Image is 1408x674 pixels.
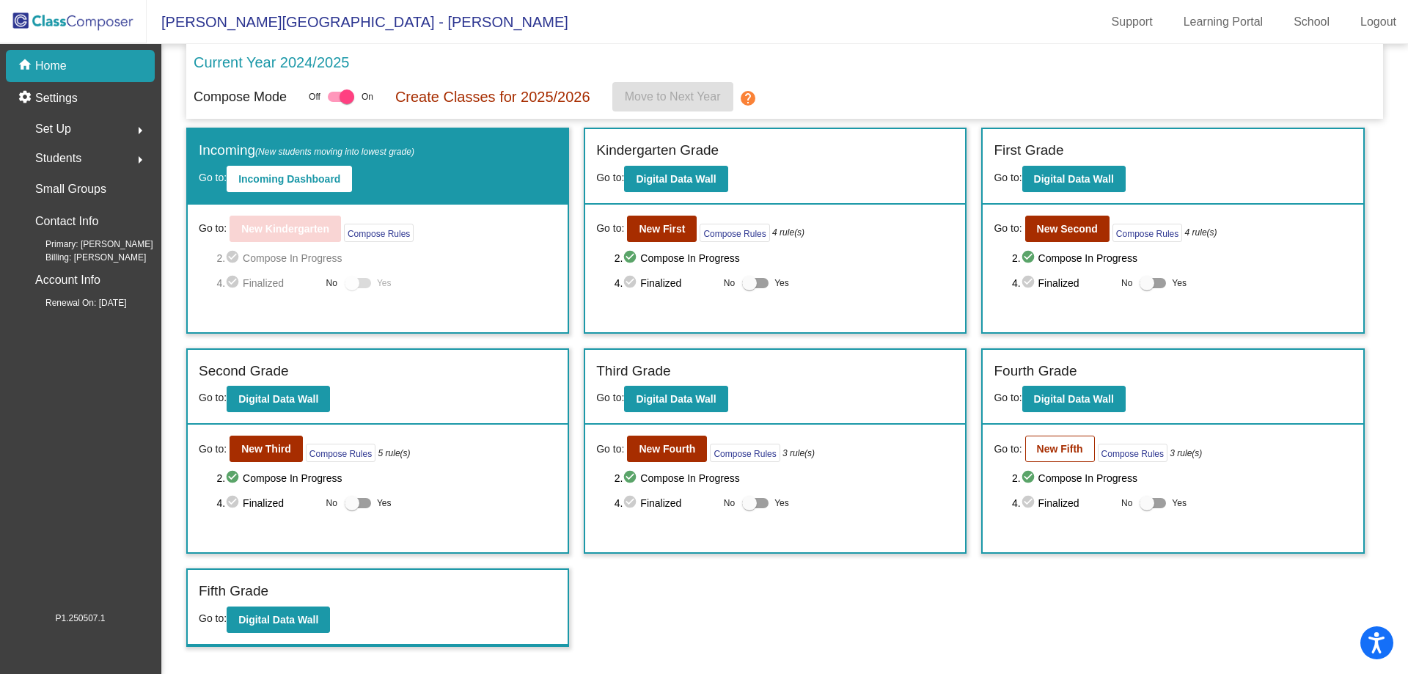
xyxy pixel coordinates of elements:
[700,224,769,242] button: Compose Rules
[1121,276,1132,290] span: No
[1012,494,1114,512] span: 4. Finalized
[1034,393,1114,405] b: Digital Data Wall
[238,614,318,626] b: Digital Data Wall
[1022,166,1126,192] button: Digital Data Wall
[395,86,590,108] p: Create Classes for 2025/2026
[199,140,414,161] label: Incoming
[994,442,1022,457] span: Go to:
[1172,10,1275,34] a: Learning Portal
[306,444,375,462] button: Compose Rules
[225,249,243,267] mat-icon: check_circle
[225,274,243,292] mat-icon: check_circle
[615,274,716,292] span: 4. Finalized
[1034,173,1114,185] b: Digital Data Wall
[377,494,392,512] span: Yes
[636,173,716,185] b: Digital Data Wall
[199,442,227,457] span: Go to:
[596,392,624,403] span: Go to:
[623,249,640,267] mat-icon: check_circle
[241,443,291,455] b: New Third
[596,221,624,236] span: Go to:
[227,607,330,633] button: Digital Data Wall
[636,393,716,405] b: Digital Data Wall
[710,444,780,462] button: Compose Rules
[18,57,35,75] mat-icon: home
[225,494,243,512] mat-icon: check_circle
[238,393,318,405] b: Digital Data Wall
[255,147,414,157] span: (New students moving into lowest grade)
[624,166,727,192] button: Digital Data Wall
[639,223,685,235] b: New First
[1282,10,1341,34] a: School
[627,436,707,462] button: New Fourth
[596,361,670,382] label: Third Grade
[227,386,330,412] button: Digital Data Wall
[1121,497,1132,510] span: No
[772,226,804,239] i: 4 rule(s)
[22,296,126,309] span: Renewal On: [DATE]
[1185,226,1217,239] i: 4 rule(s)
[1012,274,1114,292] span: 4. Finalized
[615,469,955,487] span: 2. Compose In Progress
[994,361,1077,382] label: Fourth Grade
[1021,469,1038,487] mat-icon: check_circle
[35,270,100,290] p: Account Info
[227,166,352,192] button: Incoming Dashboard
[1022,386,1126,412] button: Digital Data Wall
[22,251,146,264] span: Billing: [PERSON_NAME]
[199,221,227,236] span: Go to:
[627,216,697,242] button: New First
[615,249,955,267] span: 2. Compose In Progress
[623,469,640,487] mat-icon: check_circle
[623,274,640,292] mat-icon: check_circle
[624,386,727,412] button: Digital Data Wall
[378,447,411,460] i: 5 rule(s)
[1025,216,1110,242] button: New Second
[724,497,735,510] span: No
[216,469,557,487] span: 2. Compose In Progress
[1172,494,1187,512] span: Yes
[782,447,815,460] i: 3 rule(s)
[1025,436,1095,462] button: New Fifth
[35,89,78,107] p: Settings
[22,238,153,251] span: Primary: [PERSON_NAME]
[615,494,716,512] span: 4. Finalized
[35,57,67,75] p: Home
[216,274,318,292] span: 4. Finalized
[724,276,735,290] span: No
[994,221,1022,236] span: Go to:
[241,223,329,235] b: New Kindergarten
[612,82,733,111] button: Move to Next Year
[199,612,227,624] span: Go to:
[199,361,289,382] label: Second Grade
[596,140,719,161] label: Kindergarten Grade
[639,443,695,455] b: New Fourth
[199,172,227,183] span: Go to:
[774,494,789,512] span: Yes
[225,469,243,487] mat-icon: check_circle
[994,392,1022,403] span: Go to:
[344,224,414,242] button: Compose Rules
[131,122,149,139] mat-icon: arrow_right
[774,274,789,292] span: Yes
[596,172,624,183] span: Go to:
[35,148,81,169] span: Students
[1037,443,1083,455] b: New Fifth
[1349,10,1408,34] a: Logout
[623,494,640,512] mat-icon: check_circle
[131,151,149,169] mat-icon: arrow_right
[216,249,557,267] span: 2. Compose In Progress
[326,497,337,510] span: No
[994,172,1022,183] span: Go to:
[35,211,98,232] p: Contact Info
[230,216,341,242] button: New Kindergarten
[194,87,287,107] p: Compose Mode
[377,274,392,292] span: Yes
[625,90,721,103] span: Move to Next Year
[1172,274,1187,292] span: Yes
[1021,274,1038,292] mat-icon: check_circle
[1170,447,1202,460] i: 3 rule(s)
[1098,444,1167,462] button: Compose Rules
[994,140,1063,161] label: First Grade
[326,276,337,290] span: No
